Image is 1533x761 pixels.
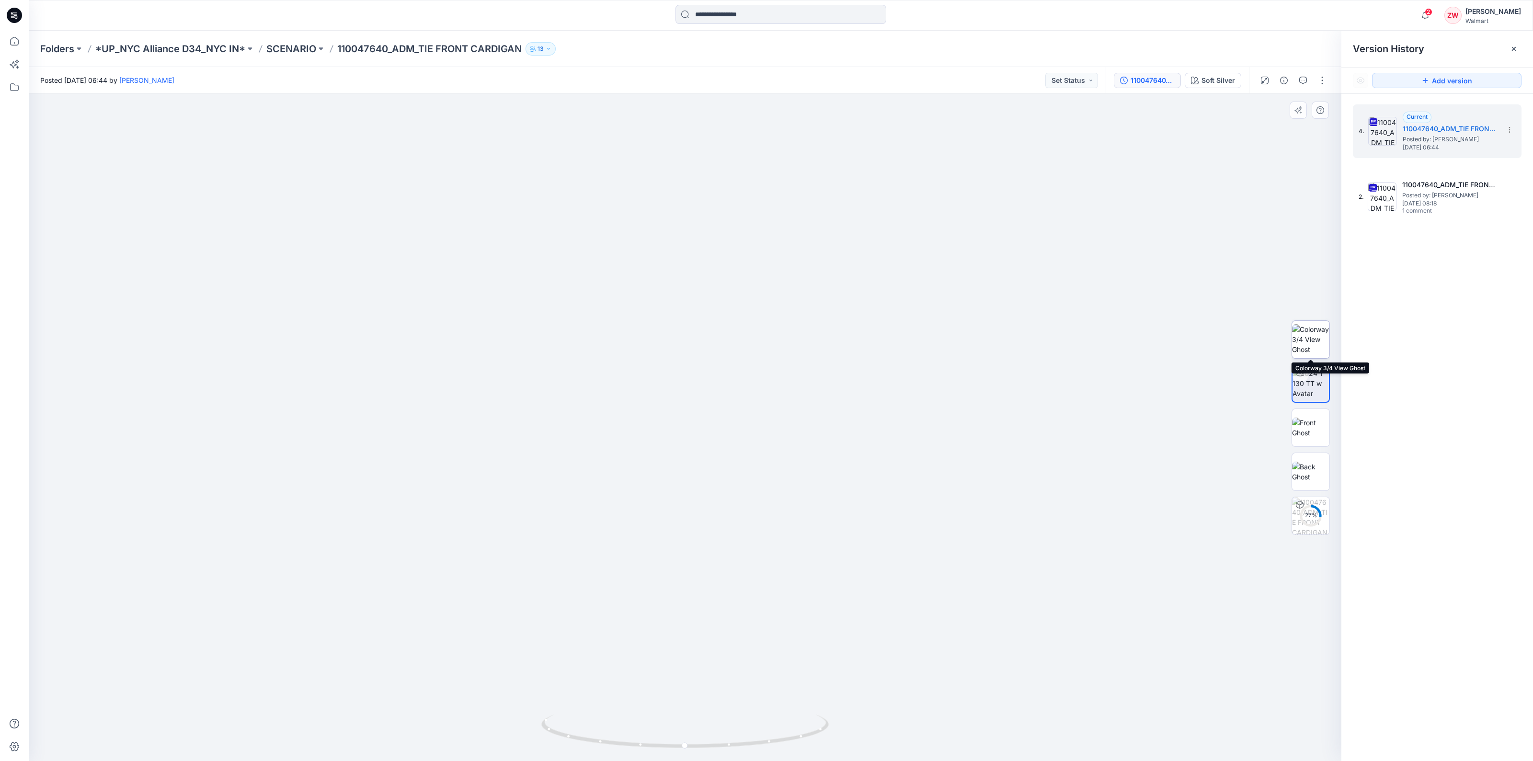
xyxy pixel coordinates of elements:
img: 2024 Y 130 TT w Avatar [1293,368,1329,398]
div: ZW [1444,7,1462,24]
button: Close [1510,45,1518,53]
a: *UP_NYC Alliance D34_NYC IN* [95,42,245,56]
img: 110047640_ADM_TIE FRONT CARDIGAN-9-19 [1368,117,1397,146]
span: 1 comment [1402,207,1469,215]
button: 110047640_ADM_TIE FRONT CARDIGAN-9-19 [1114,73,1181,88]
p: 110047640_ADM_TIE FRONT CARDIGAN [337,42,522,56]
span: [DATE] 06:44 [1403,144,1499,151]
button: Show Hidden Versions [1353,73,1368,88]
span: [DATE] 08:18 [1402,200,1498,207]
span: 2 [1425,8,1432,16]
img: 110047640_ADM_TIE FRONT CARDIGAN [1368,182,1396,211]
button: Soft Silver [1185,73,1241,88]
div: Walmart [1465,17,1521,24]
a: SCENARIO [266,42,316,56]
div: 110047640_ADM_TIE FRONT CARDIGAN-9-19 [1131,75,1175,86]
img: Back Ghost [1292,462,1329,482]
a: [PERSON_NAME] [119,76,174,84]
img: Front Ghost [1292,418,1329,438]
a: Folders [40,42,74,56]
span: 2. [1359,193,1364,201]
span: Posted by: Zhonglin Wang [1402,191,1498,200]
div: [PERSON_NAME] [1465,6,1521,17]
img: Colorway 3/4 View Ghost [1292,324,1329,354]
p: 13 [538,44,544,54]
span: Posted by: Zhonglin Wang [1403,135,1499,144]
button: 13 [526,42,556,56]
span: Posted [DATE] 06:44 by [40,75,174,85]
span: 4. [1359,127,1364,136]
span: Current [1407,113,1428,120]
button: Details [1276,73,1292,88]
h5: 110047640_ADM_TIE FRONT CARDIGAN [1402,179,1498,191]
h5: 110047640_ADM_TIE FRONT CARDIGAN-9-19 [1403,123,1499,135]
div: Soft Silver [1201,75,1235,86]
div: 27 % [1299,511,1322,520]
span: Version History [1353,43,1424,55]
button: Add version [1372,73,1522,88]
img: 110047640_ADM_TIE FRONT CARDIGAN-9-19 Soft Silver [1292,497,1329,534]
